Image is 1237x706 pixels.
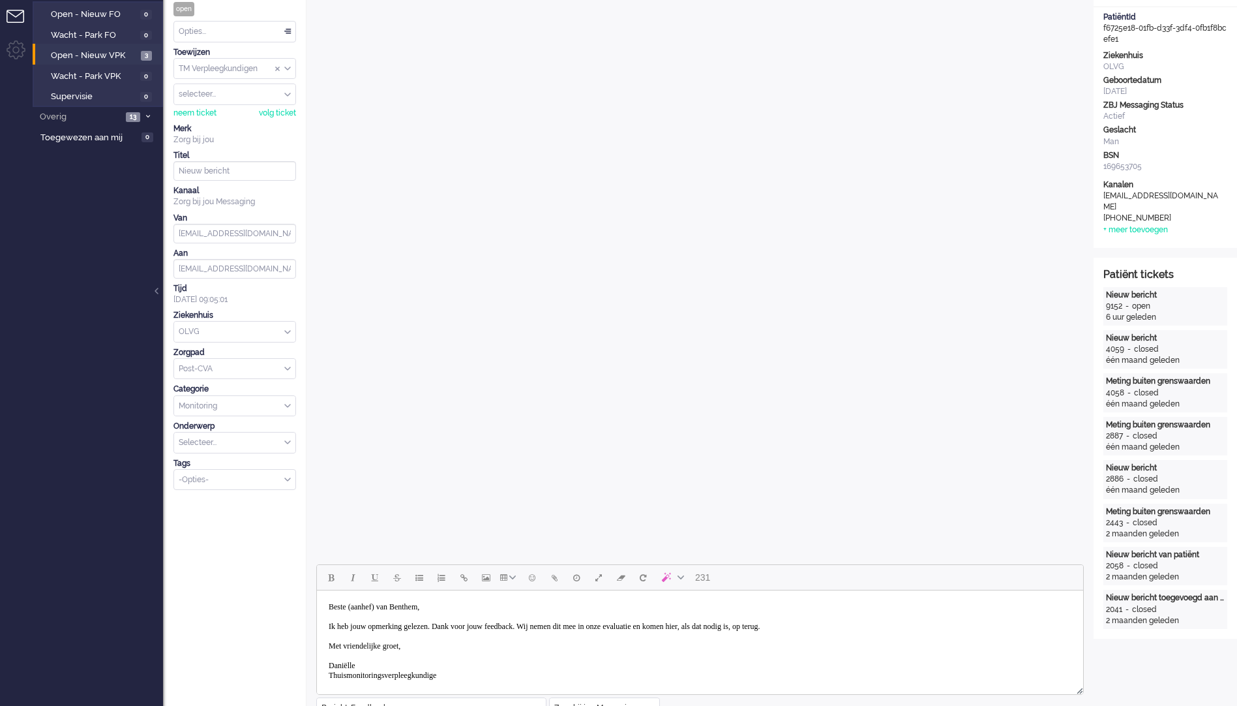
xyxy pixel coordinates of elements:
[1103,50,1227,61] div: Ziekenhuis
[565,566,588,589] button: Delay message
[521,566,543,589] button: Emoticons
[695,572,710,583] span: 231
[173,185,296,196] div: Kanaal
[1132,604,1157,615] div: closed
[173,469,296,491] div: Select Tags
[1103,224,1168,236] div: + meer toevoegen
[1103,268,1227,283] div: Patiënt tickets
[1106,344,1124,355] div: 4059
[1106,442,1225,453] div: één maand geleden
[1106,463,1225,474] div: Nieuw bericht
[317,591,1083,683] iframe: Rich Text Area
[1133,474,1158,485] div: closed
[1124,388,1134,399] div: -
[7,10,36,39] li: Tickets menu
[497,566,521,589] button: Table
[475,566,497,589] button: Insert/edit image
[1106,388,1124,399] div: 4058
[1124,560,1133,572] div: -
[38,89,162,103] a: Supervisie 0
[1103,111,1227,122] div: Actief
[1106,431,1123,442] div: 2887
[408,566,430,589] button: Bullet list
[173,47,296,58] div: Toewijzen
[1106,399,1225,410] div: één maand geleden
[610,566,632,589] button: Clear formatting
[173,310,296,321] div: Ziekenhuis
[364,566,386,589] button: Underline
[1106,615,1225,626] div: 2 maanden geleden
[141,51,152,61] span: 3
[1106,517,1123,529] div: 2443
[173,196,296,207] div: Zorg bij jou Messaging
[543,566,565,589] button: Add attachment
[51,8,137,21] span: Open - Nieuw FO
[1103,136,1227,147] div: Man
[173,213,296,224] div: Van
[1103,100,1227,111] div: ZBJ Messaging Status
[140,31,152,40] span: 0
[1103,191,1221,213] div: [EMAIL_ADDRESS][DOMAIN_NAME]
[453,566,475,589] button: Insert/edit link
[1134,344,1159,355] div: closed
[689,566,716,589] button: 231
[320,566,342,589] button: Bold
[173,347,296,358] div: Zorgpad
[1106,485,1225,496] div: één maand geleden
[1106,355,1225,366] div: één maand geleden
[173,283,296,294] div: Tijd
[38,130,163,144] a: Toegewezen aan mij 0
[51,50,138,62] span: Open - Nieuw VPK
[1122,301,1132,312] div: -
[1123,517,1133,529] div: -
[126,112,140,122] span: 13
[38,69,162,83] a: Wacht - Park VPK 0
[1106,549,1225,560] div: Nieuw bericht van patiënt
[173,283,296,305] div: [DATE] 09:05:01
[1124,344,1134,355] div: -
[1122,604,1132,615] div: -
[38,7,162,21] a: Open - Nieuw FO 0
[173,2,194,16] div: open
[173,58,296,80] div: Assign Group
[7,40,36,70] li: Admin menu
[173,421,296,432] div: Onderwerp
[1106,529,1225,540] div: 2 maanden geleden
[1106,474,1124,485] div: 2886
[1106,290,1225,301] div: Nieuw bericht
[1132,301,1150,312] div: open
[1103,179,1227,191] div: Kanalen
[1123,431,1133,442] div: -
[38,48,162,62] a: Open - Nieuw VPK 3
[1106,592,1225,604] div: Nieuw bericht toegevoegd aan gesprek
[1072,683,1083,694] div: Resize
[173,108,216,119] div: neem ticket
[430,566,453,589] button: Numbered list
[1106,420,1225,431] div: Meting buiten grenswaarden
[51,29,137,42] span: Wacht - Park FO
[1103,86,1227,97] div: [DATE]
[40,132,138,144] span: Toegewezen aan mij
[1134,388,1159,399] div: closed
[1103,161,1227,172] div: 169653705
[1106,312,1225,323] div: 6 uur geleden
[173,84,296,105] div: Assign User
[1106,604,1122,615] div: 2041
[140,92,152,102] span: 0
[1106,572,1225,583] div: 2 maanden geleden
[140,10,152,20] span: 0
[1106,376,1225,387] div: Meting buiten grenswaarden
[632,566,654,589] button: Reset content
[1103,150,1227,161] div: BSN
[1106,506,1225,517] div: Meting buiten grenswaarden
[1133,560,1158,572] div: closed
[38,27,162,42] a: Wacht - Park FO 0
[173,123,296,134] div: Merk
[1094,12,1237,45] div: f6725e18-01fb-d33f-3df4-0fb1f8bcefe1
[588,566,610,589] button: Fullscreen
[5,5,761,97] body: Rich Text Area. Press ALT-0 for help.
[1124,474,1133,485] div: -
[140,72,152,82] span: 0
[173,150,296,161] div: Titel
[1106,301,1122,312] div: 9152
